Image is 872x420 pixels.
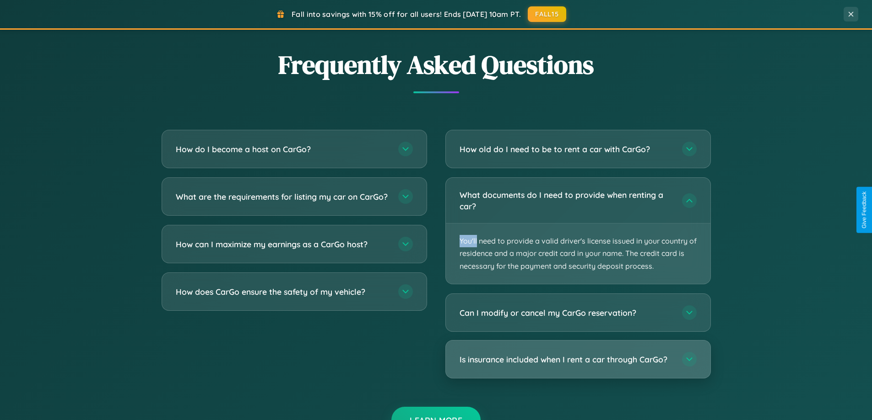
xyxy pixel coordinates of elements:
[861,191,867,229] div: Give Feedback
[292,10,521,19] span: Fall into savings with 15% off for all users! Ends [DATE] 10am PT.
[528,6,566,22] button: FALL15
[176,239,389,250] h3: How can I maximize my earnings as a CarGo host?
[176,191,389,202] h3: What are the requirements for listing my car on CarGo?
[460,144,673,155] h3: How old do I need to be to rent a car with CarGo?
[162,47,711,82] h2: Frequently Asked Questions
[460,307,673,319] h3: Can I modify or cancel my CarGo reservation?
[460,189,673,212] h3: What documents do I need to provide when renting a car?
[460,354,673,365] h3: Is insurance included when I rent a car through CarGo?
[176,144,389,155] h3: How do I become a host on CarGo?
[446,223,710,284] p: You'll need to provide a valid driver's license issued in your country of residence and a major c...
[176,286,389,298] h3: How does CarGo ensure the safety of my vehicle?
